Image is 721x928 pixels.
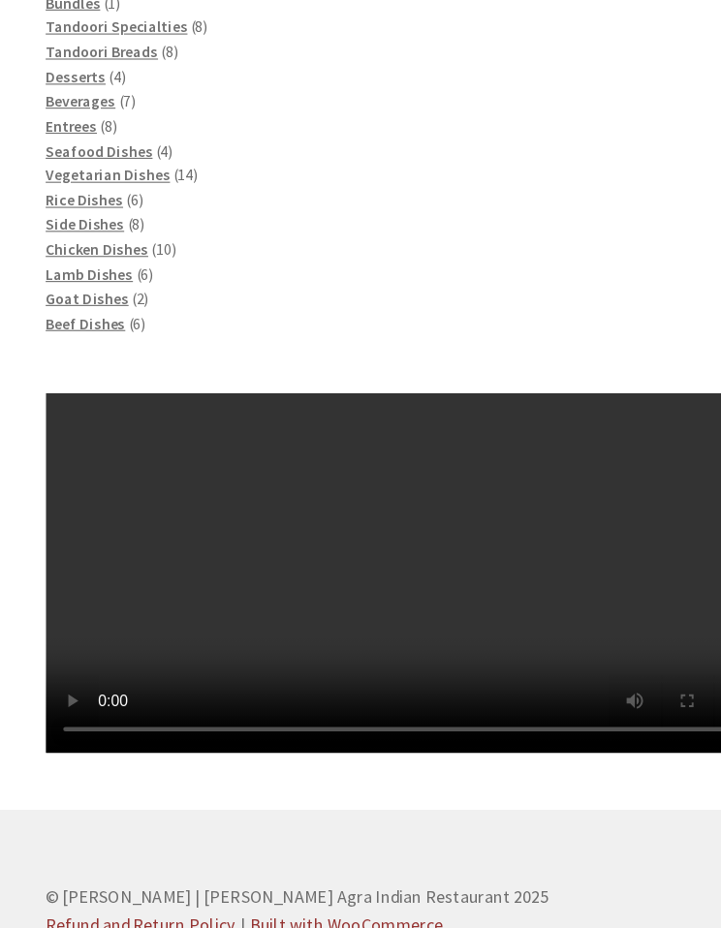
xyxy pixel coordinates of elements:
[101,60,108,77] span: 4
[222,812,393,831] a: Built with WooCommerce
[601,873,626,898] span: 0
[116,170,123,187] span: 6
[117,191,124,208] span: 8
[481,862,721,928] a: Cart0
[121,257,128,274] span: 2
[41,279,111,296] a: Beef Dishes
[142,126,149,143] span: 4
[41,104,86,121] a: Entrees
[93,104,100,121] span: 8
[110,81,116,99] span: 7
[41,235,118,253] a: Lamb Dishes
[158,147,172,165] span: 14
[41,126,136,143] a: Seafood Dishes
[41,213,132,231] a: Chicken Dishes
[41,60,94,77] a: Desserts
[118,279,125,296] span: 6
[139,213,152,231] span: 10
[147,38,154,55] span: 8
[125,235,132,253] span: 6
[41,147,151,165] a: Vegetarian Dishes
[41,257,114,274] a: Goat Dishes
[41,38,141,55] a: Tandoori Breads
[41,81,103,99] a: Beverages
[41,744,680,876] div: © [PERSON_NAME] | [PERSON_NAME] Agra Indian Restaurant 2025 .
[41,812,208,831] a: Refund and Return Policy
[41,15,167,33] a: Tandoori Specialties
[41,170,110,187] a: Rice Dishes
[173,15,180,33] span: 8
[41,191,110,208] a: Side Dishes
[240,862,481,928] a: Search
